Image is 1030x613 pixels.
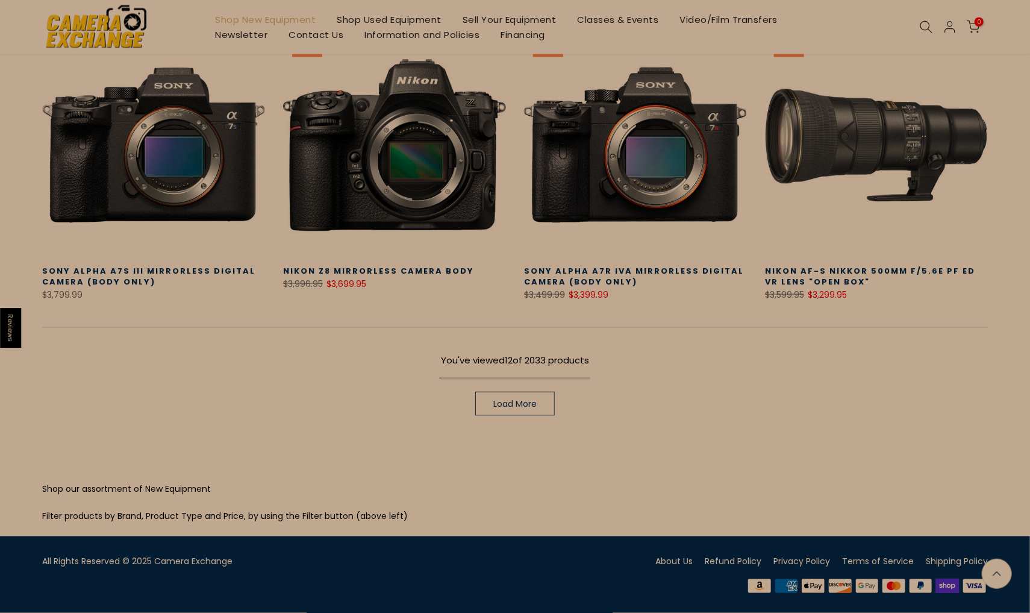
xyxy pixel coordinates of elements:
span: 12 [505,354,513,366]
del: $3,996.95 [283,278,323,290]
a: Classes & Events [567,12,669,27]
span: Load More [493,400,537,408]
div: $3,799.99 [42,288,265,303]
a: Back to the top [982,559,1012,589]
a: Financing [490,27,556,42]
span: You've viewed of 2033 products [441,354,589,366]
img: master [881,577,908,595]
ins: $3,299.95 [808,288,847,303]
img: visa [961,577,988,595]
a: Terms of Service [842,556,914,568]
img: apple pay [800,577,827,595]
img: paypal [907,577,934,595]
a: Contact Us [278,27,354,42]
img: shopify pay [934,577,961,595]
a: Sony Alpha a7R IVa Mirrorless Digital Camera (Body Only) [524,265,744,288]
ins: $3,399.99 [569,288,608,303]
a: Shipping Policy [926,556,988,568]
a: Privacy Policy [773,556,830,568]
div: All Rights Reserved © 2025 Camera Exchange [42,555,506,570]
p: Shop our assortment of New Equipment [42,482,988,497]
a: Video/Film Transfers [669,12,788,27]
img: google pay [854,577,881,595]
a: Nikon AF-S Nikkor 500mm f/5.6E PF ED VR Lens "Open Box" [765,265,975,288]
a: 0 [967,20,980,34]
img: american express [773,577,800,595]
a: About Us [655,556,693,568]
a: Refund Policy [705,556,761,568]
img: discover [827,577,854,595]
del: $3,499.99 [524,289,565,301]
a: Information and Policies [354,27,490,42]
a: Sony Alpha a7S III Mirrorless Digital Camera (Body Only) [42,265,255,288]
a: Shop Used Equipment [326,12,452,27]
a: Shop New Equipment [205,12,326,27]
a: Nikon Z8 Mirrorless Camera Body [283,265,474,277]
a: Sell Your Equipment [452,12,567,27]
span: Filter products by Brand, Product Type and Price, by using the Filter button (above left) [42,511,408,523]
img: amazon payments [746,577,773,595]
a: Load More [475,392,555,416]
ins: $3,699.95 [326,277,366,292]
del: $3,599.95 [765,289,804,301]
span: 0 [975,17,984,27]
a: Newsletter [205,27,278,42]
